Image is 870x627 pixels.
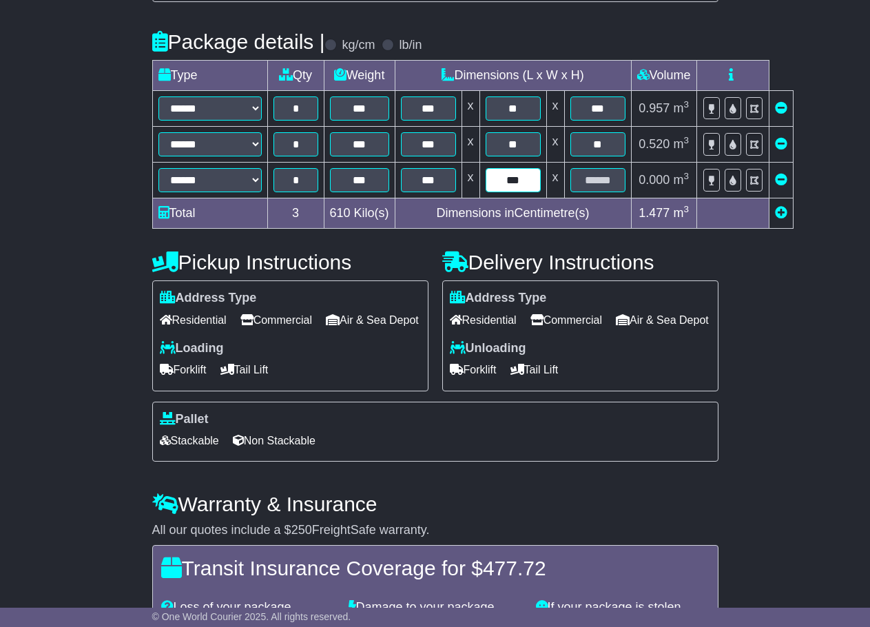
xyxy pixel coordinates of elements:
[342,600,529,615] div: Damage to your package
[683,171,689,181] sup: 3
[160,309,227,331] span: Residential
[161,557,710,579] h4: Transit Insurance Coverage for $
[450,341,526,356] label: Unloading
[399,38,422,53] label: lb/in
[510,359,559,380] span: Tail Lift
[152,523,718,538] div: All our quotes include a $ FreightSafe warranty.
[152,493,718,515] h4: Warranty & Insurance
[450,291,547,306] label: Address Type
[324,198,395,229] td: Kilo(s)
[683,204,689,214] sup: 3
[673,173,689,187] span: m
[683,135,689,145] sup: 3
[160,341,224,356] label: Loading
[775,173,787,187] a: Remove this item
[775,206,787,220] a: Add new item
[330,206,351,220] span: 610
[673,206,689,220] span: m
[152,251,428,274] h4: Pickup Instructions
[631,61,696,91] td: Volume
[546,163,564,198] td: x
[546,91,564,127] td: x
[529,600,716,615] div: If your package is stolen
[342,38,375,53] label: kg/cm
[152,611,351,622] span: © One World Courier 2025. All rights reserved.
[152,198,267,229] td: Total
[326,309,419,331] span: Air & Sea Depot
[240,309,312,331] span: Commercial
[616,309,709,331] span: Air & Sea Depot
[395,198,631,229] td: Dimensions in Centimetre(s)
[450,309,517,331] span: Residential
[160,412,209,427] label: Pallet
[160,359,207,380] span: Forklift
[267,198,324,229] td: 3
[291,523,312,537] span: 250
[395,61,631,91] td: Dimensions (L x W x H)
[462,163,479,198] td: x
[154,600,342,615] div: Loss of your package
[220,359,269,380] span: Tail Lift
[324,61,395,91] td: Weight
[639,173,670,187] span: 0.000
[233,430,315,451] span: Non Stackable
[450,359,497,380] span: Forklift
[673,101,689,115] span: m
[462,127,479,163] td: x
[775,137,787,151] a: Remove this item
[160,430,219,451] span: Stackable
[683,99,689,110] sup: 3
[546,127,564,163] td: x
[160,291,257,306] label: Address Type
[639,137,670,151] span: 0.520
[152,61,267,91] td: Type
[152,30,325,53] h4: Package details |
[442,251,718,274] h4: Delivery Instructions
[530,309,602,331] span: Commercial
[673,137,689,151] span: m
[462,91,479,127] td: x
[639,206,670,220] span: 1.477
[267,61,324,91] td: Qty
[775,101,787,115] a: Remove this item
[483,557,546,579] span: 477.72
[639,101,670,115] span: 0.957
